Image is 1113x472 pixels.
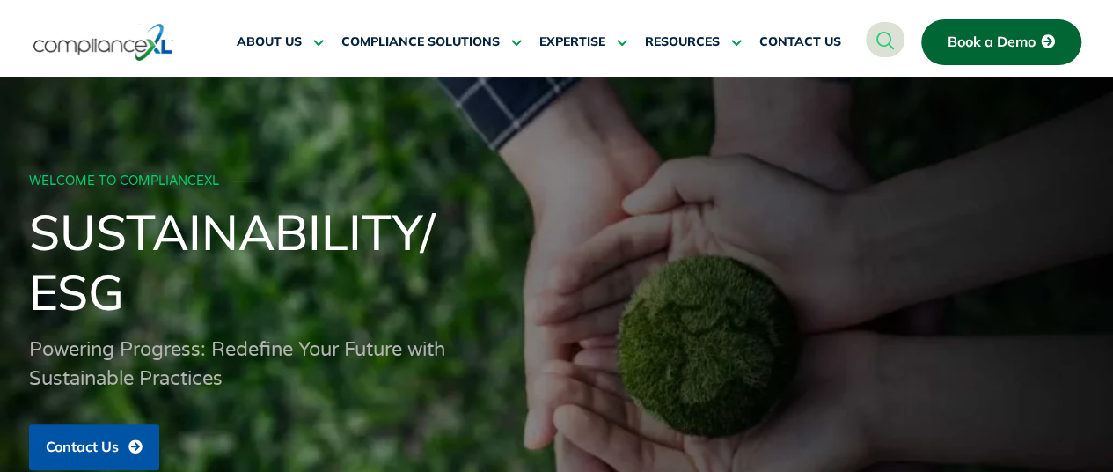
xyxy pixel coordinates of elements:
[866,22,904,57] a: navsearch-button
[46,439,119,455] span: Contact Us
[341,21,522,63] a: COMPLIANCE SOLUTIONS
[237,34,302,50] span: ABOUT US
[539,34,605,50] span: EXPERTISE
[341,34,500,50] span: COMPLIANCE SOLUTIONS
[539,21,627,63] a: EXPERTISE
[29,202,1085,321] h1: Sustainability/ ESG
[948,34,1036,50] span: Book a Demo
[645,34,720,50] span: RESOURCES
[29,174,1080,189] div: WELCOME TO COMPLIANCEXL
[237,21,324,63] a: ABOUT US
[29,338,445,390] span: Powering Progress: Redefine Your Future with Sustainable Practices
[759,21,841,63] a: CONTACT US
[232,173,259,188] span: ───
[921,19,1081,65] a: Book a Demo
[759,34,841,50] span: CONTACT US
[645,21,742,63] a: RESOURCES
[33,22,173,63] img: logo-one.svg
[29,424,159,470] a: Contact Us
